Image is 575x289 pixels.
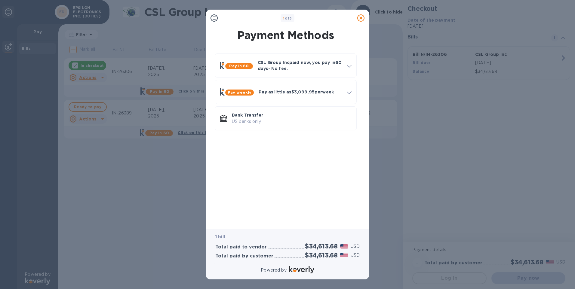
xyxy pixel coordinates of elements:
[261,267,286,273] p: Powered by
[258,59,342,71] p: CSL Group Inc paid now, you pay in 60 days - No fee.
[259,89,342,95] p: Pay as little as $3,099.95 per week
[289,266,314,273] img: Logo
[305,242,338,250] h2: $34,613.68
[283,16,284,20] span: 1
[340,244,348,248] img: USD
[351,243,360,250] p: USD
[229,64,249,68] b: Pay in 60
[215,244,267,250] h3: Total paid to vendor
[215,253,273,259] h3: Total paid by customer
[215,234,225,239] b: 1 bill
[214,29,358,41] h1: Payment Methods
[232,118,352,125] p: US banks only.
[228,90,251,95] b: Pay weekly
[305,251,338,259] h2: $34,613.68
[232,112,352,118] p: Bank Transfer
[351,252,360,258] p: USD
[340,253,348,257] img: USD
[283,16,292,20] b: of 3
